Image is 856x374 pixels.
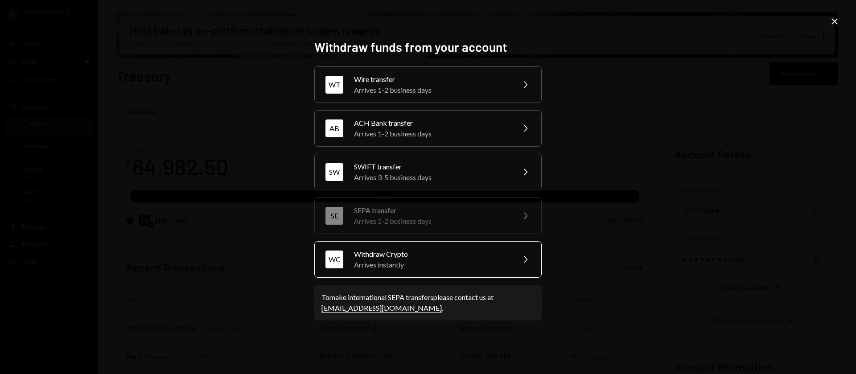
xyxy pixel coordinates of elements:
div: Arrives 1-2 business days [354,128,509,139]
div: To make international SEPA transfers please contact us at . [321,292,535,313]
h2: Withdraw funds from your account [314,38,542,56]
div: SWIFT transfer [354,161,509,172]
div: SEPA transfer [354,205,509,216]
div: WT [325,76,343,94]
div: Arrives 1-2 business days [354,216,509,226]
button: WTWire transferArrives 1-2 business days [314,66,542,103]
button: SESEPA transferArrives 1-2 business days [314,197,542,234]
div: Arrives instantly [354,259,509,270]
div: Withdraw Crypto [354,249,509,259]
div: SW [325,163,343,181]
div: Arrives 1-2 business days [354,85,509,95]
button: ABACH Bank transferArrives 1-2 business days [314,110,542,147]
div: ACH Bank transfer [354,118,509,128]
div: Wire transfer [354,74,509,85]
button: SWSWIFT transferArrives 3-5 business days [314,154,542,190]
div: AB [325,119,343,137]
div: Arrives 3-5 business days [354,172,509,183]
div: SE [325,207,343,225]
a: [EMAIL_ADDRESS][DOMAIN_NAME] [321,304,442,313]
button: WCWithdraw CryptoArrives instantly [314,241,542,278]
div: WC [325,251,343,268]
